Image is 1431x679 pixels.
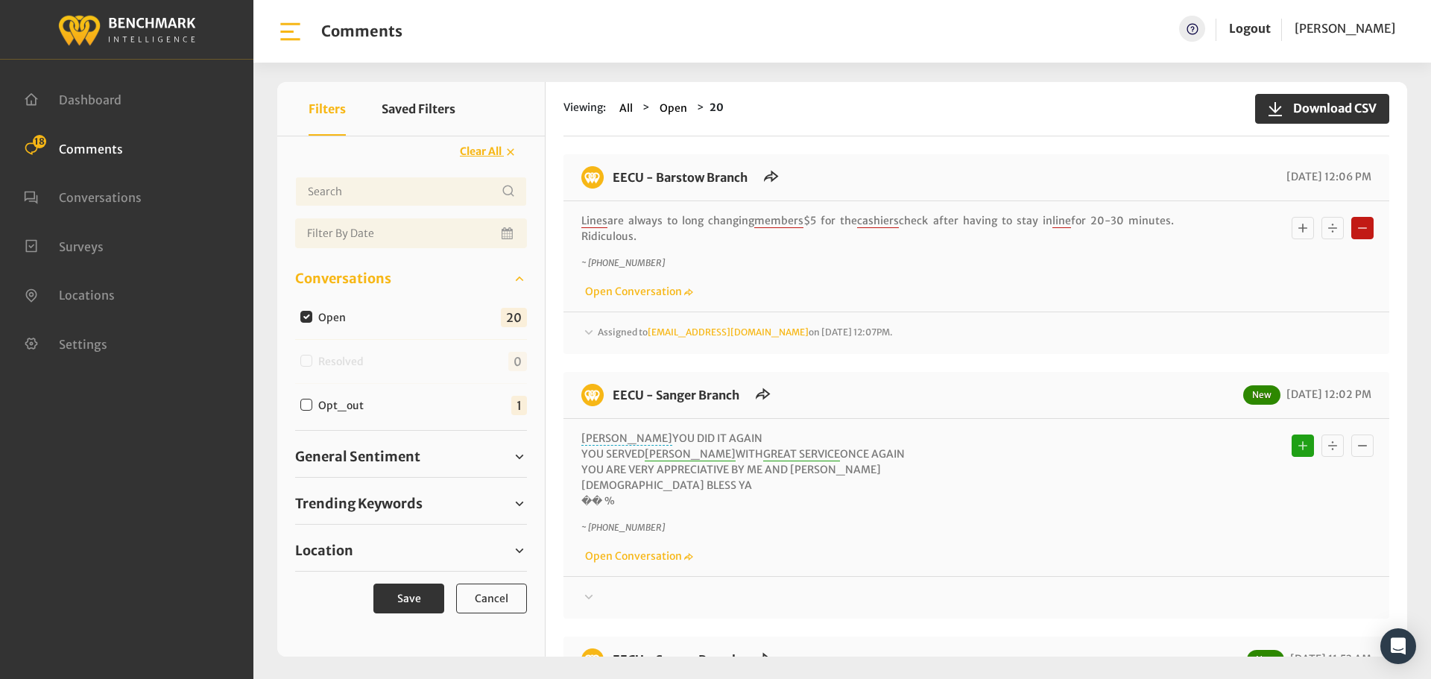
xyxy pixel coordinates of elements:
div: Assigned to[EMAIL_ADDRESS][DOMAIN_NAME]on [DATE] 12:07PM. [581,324,1371,342]
h1: Comments [321,22,402,40]
span: [DATE] 12:06 PM [1283,170,1371,183]
button: Open [655,100,692,117]
button: Filters [309,82,346,136]
input: Date range input field [295,218,527,248]
span: [DATE] 12:02 PM [1283,388,1371,401]
span: Location [295,540,353,560]
a: Conversations [24,189,142,203]
span: Surveys [59,239,104,253]
span: [PERSON_NAME] [581,432,672,446]
span: Clear All [460,145,502,158]
span: GREAT SERVICE [763,447,840,461]
span: Dashboard [59,92,121,107]
span: [PERSON_NAME] [1295,21,1395,36]
span: Download CSV [1284,99,1377,117]
img: benchmark [581,166,604,189]
a: [EMAIL_ADDRESS][DOMAIN_NAME] [648,326,809,338]
button: Save [373,584,444,613]
input: Opt_out [300,399,312,411]
span: members [754,214,803,228]
span: Lines [581,214,607,228]
span: General Sentiment [295,446,420,467]
a: Comments 18 [24,140,123,155]
p: YOU DID IT AGAIN YOU SERVED WITH ONCE AGAIN YOU ARE VERY APPRECIATIVE BY ME AND [PERSON_NAME] [DE... [581,431,1174,509]
span: Viewing: [563,100,606,117]
button: All [615,100,637,117]
img: benchmark [581,384,604,406]
label: Opt_out [313,398,376,414]
a: Surveys [24,238,104,253]
h6: EECU - Sanger Branch [604,648,748,671]
label: Open [313,310,358,326]
a: Conversations [295,268,527,290]
a: Settings [24,335,107,350]
div: Basic example [1288,431,1377,461]
span: 1 [511,396,527,415]
button: Download CSV [1255,94,1389,124]
span: Comments [59,141,123,156]
span: Settings [59,336,107,351]
a: EECU - Barstow Branch [613,170,748,185]
a: General Sentiment [295,446,527,468]
span: line [1052,214,1071,228]
label: Resolved [313,354,376,370]
span: Conversations [295,268,391,288]
a: Logout [1229,16,1271,42]
a: Location [295,540,527,562]
span: [PERSON_NAME] [645,447,736,461]
img: bar [277,19,303,45]
img: benchmark [581,648,604,671]
i: ~ [PHONE_NUMBER] [581,257,665,268]
span: Assigned to on [DATE] 12:07PM. [598,326,893,338]
a: Open Conversation [581,549,693,563]
strong: 20 [710,101,724,114]
i: ~ [PHONE_NUMBER] [581,522,665,533]
a: [PERSON_NAME] [1295,16,1395,42]
span: New [1247,650,1284,669]
a: EECU - Sanger Branch [613,388,739,402]
span: cashiers [857,214,899,228]
span: Trending Keywords [295,493,423,514]
span: 20 [501,308,527,327]
span: Locations [59,288,115,303]
span: [DATE] 11:53 AM [1286,652,1371,666]
button: Clear All [450,139,527,165]
a: Locations [24,286,115,301]
button: Saved Filters [382,82,455,136]
div: Basic example [1288,213,1377,243]
a: Dashboard [24,91,121,106]
h6: EECU - Sanger Branch [604,384,748,406]
a: Trending Keywords [295,493,527,515]
a: Logout [1229,21,1271,36]
p: are always to long changing $5 for the check after having to stay in for 20-30 minutes. Ridiculous. [581,213,1174,244]
span: 0 [508,352,527,371]
h6: EECU - Barstow Branch [604,166,756,189]
button: Open Calendar [499,218,518,248]
input: Open [300,311,312,323]
a: EECU - Sanger Branch [613,652,739,667]
img: benchmark [57,11,196,48]
span: 18 [33,135,46,148]
button: Cancel [456,584,527,613]
input: Username [295,177,527,206]
span: Conversations [59,190,142,205]
span: New [1243,385,1280,405]
a: Open Conversation [581,285,693,298]
div: Open Intercom Messenger [1380,628,1416,664]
